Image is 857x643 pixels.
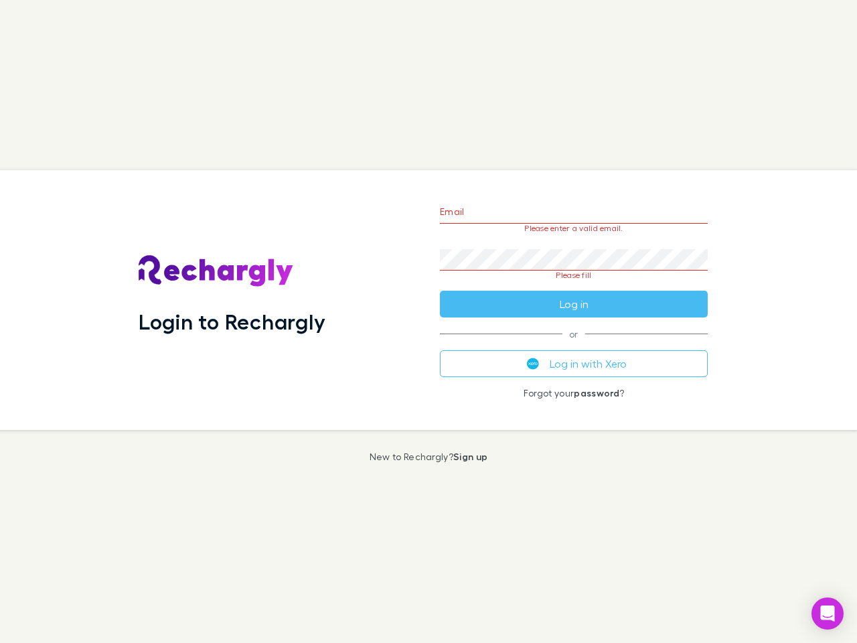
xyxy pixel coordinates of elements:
button: Log in with Xero [440,350,708,377]
h1: Login to Rechargly [139,309,325,334]
p: Please fill [440,271,708,280]
a: password [574,387,619,399]
a: Sign up [453,451,487,462]
span: or [440,334,708,334]
button: Log in [440,291,708,317]
img: Xero's logo [527,358,539,370]
img: Rechargly's Logo [139,255,294,287]
div: Open Intercom Messenger [811,597,844,630]
p: Forgot your ? [440,388,708,399]
p: Please enter a valid email. [440,224,708,233]
p: New to Rechargly? [370,451,488,462]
